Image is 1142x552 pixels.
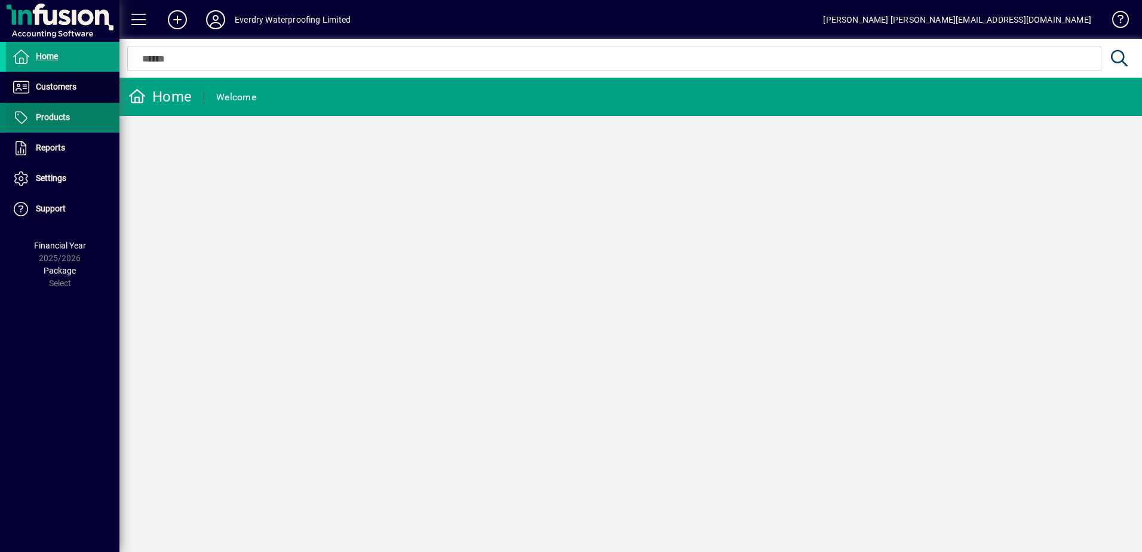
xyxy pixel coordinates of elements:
div: Welcome [216,88,256,107]
a: Customers [6,72,119,102]
span: Home [36,51,58,61]
span: Package [44,266,76,275]
a: Reports [6,133,119,163]
button: Profile [197,9,235,30]
button: Add [158,9,197,30]
span: Financial Year [34,241,86,250]
div: Home [128,87,192,106]
span: Reports [36,143,65,152]
a: Support [6,194,119,224]
span: Support [36,204,66,213]
a: Products [6,103,119,133]
span: Customers [36,82,76,91]
a: Settings [6,164,119,194]
a: Knowledge Base [1103,2,1127,41]
div: [PERSON_NAME] [PERSON_NAME][EMAIL_ADDRESS][DOMAIN_NAME] [823,10,1091,29]
span: Settings [36,173,66,183]
span: Products [36,112,70,122]
div: Everdry Waterproofing Limited [235,10,351,29]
